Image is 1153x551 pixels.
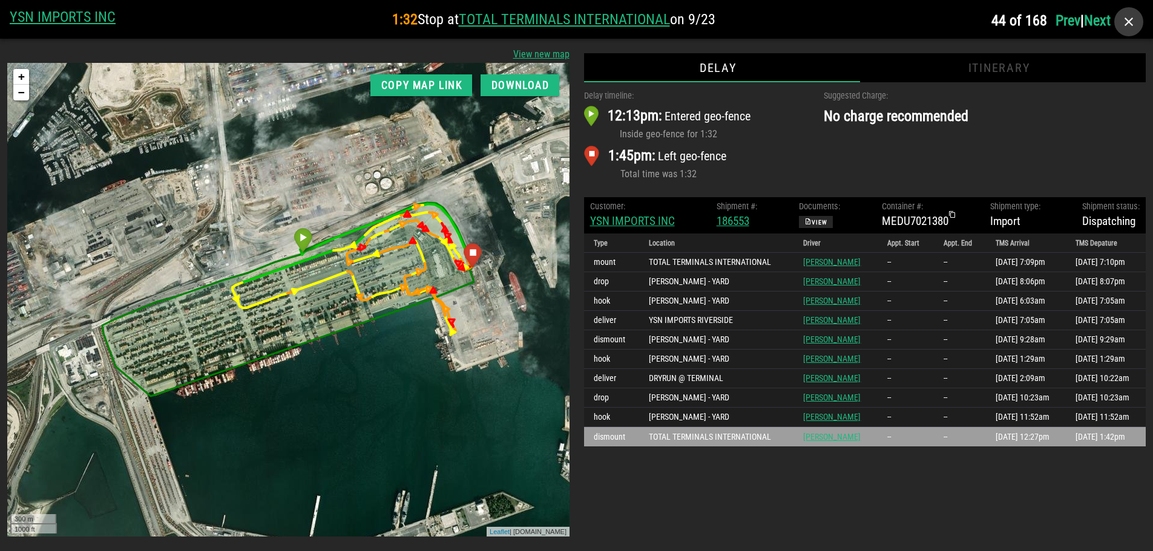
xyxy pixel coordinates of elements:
td: DRYRUN @ TERMINAL [639,369,793,388]
div: Delay [584,53,853,82]
span: 1:32 [392,11,418,28]
th: Type [584,233,640,253]
span: Entered geo-fence [665,109,751,123]
td: dismount [584,330,640,350]
td: [DATE] 7:05am [1066,292,1146,311]
td: [DATE] 6:03am [986,292,1066,311]
a: [PERSON_NAME] [803,296,861,305]
div: 1000 ft [3,460,50,471]
td: drop [584,388,640,408]
td: [DATE] 10:23am [986,388,1066,408]
a: [PERSON_NAME] [803,412,861,422]
img: arrival_marker.png [584,106,608,126]
td: drop [584,272,640,292]
td: -- [934,350,986,369]
span: Total time was 1:32 [620,168,697,180]
td: [DATE] 8:07pm [1066,272,1146,292]
td: [DATE] 11:52am [1066,408,1146,427]
th: Appt. End [934,233,986,253]
td: deliver [584,311,640,330]
td: [DATE] 7:05am [1066,311,1146,330]
td: hook [584,408,640,427]
div: Shipment status: [1082,200,1140,214]
td: -- [878,427,934,446]
td: [DATE] 12:27pm [986,427,1066,446]
td: [DATE] 7:10pm [1066,253,1146,272]
div: Customer: [590,200,675,214]
td: [DATE] 10:23am [1066,388,1146,408]
td: [DATE] 1:42pm [1066,427,1146,446]
td: -- [934,408,986,427]
td: -- [934,330,986,350]
td: TOTAL TERMINALS INTERNATIONAL [639,427,793,446]
a: Zoom out [6,22,22,37]
div: Import [990,200,1040,230]
td: -- [934,253,986,272]
td: [DATE] 8:06pm [986,272,1066,292]
td: [DATE] 1:29am [986,350,1066,369]
a: [PERSON_NAME] [803,257,861,267]
h4: | [991,7,1143,36]
span: Inside geo-fence for 1:32 [620,128,717,140]
td: -- [934,311,986,330]
td: -- [878,408,934,427]
td: -- [934,369,986,388]
button: Download [481,74,559,96]
td: [DATE] 7:05am [986,311,1066,330]
td: [DATE] 9:29am [1066,330,1146,350]
td: hook [584,350,640,369]
a: YSN IMPORTS INC [590,214,675,228]
a: [PERSON_NAME] [803,373,861,383]
td: -- [878,272,934,292]
div: Container #: [882,200,948,214]
a: [PERSON_NAME] [803,276,861,286]
td: -- [878,350,934,369]
a: TOTAL TERMINALS INTERNATIONAL [459,11,670,28]
td: [PERSON_NAME] - YARD [639,292,793,311]
td: -- [878,311,934,330]
td: -- [934,388,986,408]
span: Copy map link [380,79,462,91]
td: [DATE] 11:52am [986,408,1066,427]
td: -- [934,292,986,311]
td: -- [878,388,934,408]
td: -- [878,369,934,388]
th: TMS Arrival [986,233,1066,253]
div: Documents: [799,200,840,214]
a: Prev [1056,12,1080,29]
th: Location [639,233,793,253]
a: [PERSON_NAME] [803,354,861,364]
td: YSN IMPORTS RIVERSIDE [639,311,793,330]
td: [DATE] 7:09pm [986,253,1066,272]
td: [PERSON_NAME] - YARD [639,408,793,427]
td: TOTAL TERMINALS INTERNATIONAL [639,253,793,272]
a: Leaflet [482,465,502,472]
td: -- [934,427,986,446]
td: [DATE] 10:22am [1066,369,1146,388]
div: 300 m [3,451,49,461]
td: -- [878,253,934,272]
a: [PERSON_NAME] [803,315,861,325]
td: [DATE] 9:28am [986,330,1066,350]
span: Left geo-fence [658,149,726,163]
td: [PERSON_NAME] - YARD [639,272,793,292]
td: [DATE] 2:09am [986,369,1066,388]
h2: No charge recommended [824,105,1146,127]
td: -- [934,272,986,292]
button: Copy map link [370,74,472,96]
div: Suggested Charge: [824,90,1146,103]
div: | [DOMAIN_NAME] [479,464,562,474]
td: -- [878,330,934,350]
div: MEDU7021380 [882,213,948,230]
div: Shipment #: [717,200,757,214]
span: 44 of 168 [991,12,1047,29]
th: Appt. Start [878,233,934,253]
h2: Stop at on 9/23 [116,10,991,29]
a: [PERSON_NAME] [803,393,861,402]
a: [PERSON_NAME] [803,334,861,344]
td: [PERSON_NAME] - YARD [639,388,793,408]
span: 12:13pm: [608,107,662,124]
span: Download [490,79,549,91]
td: [PERSON_NAME] - YARD [639,330,793,350]
span: 1:45pm: [608,147,655,164]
